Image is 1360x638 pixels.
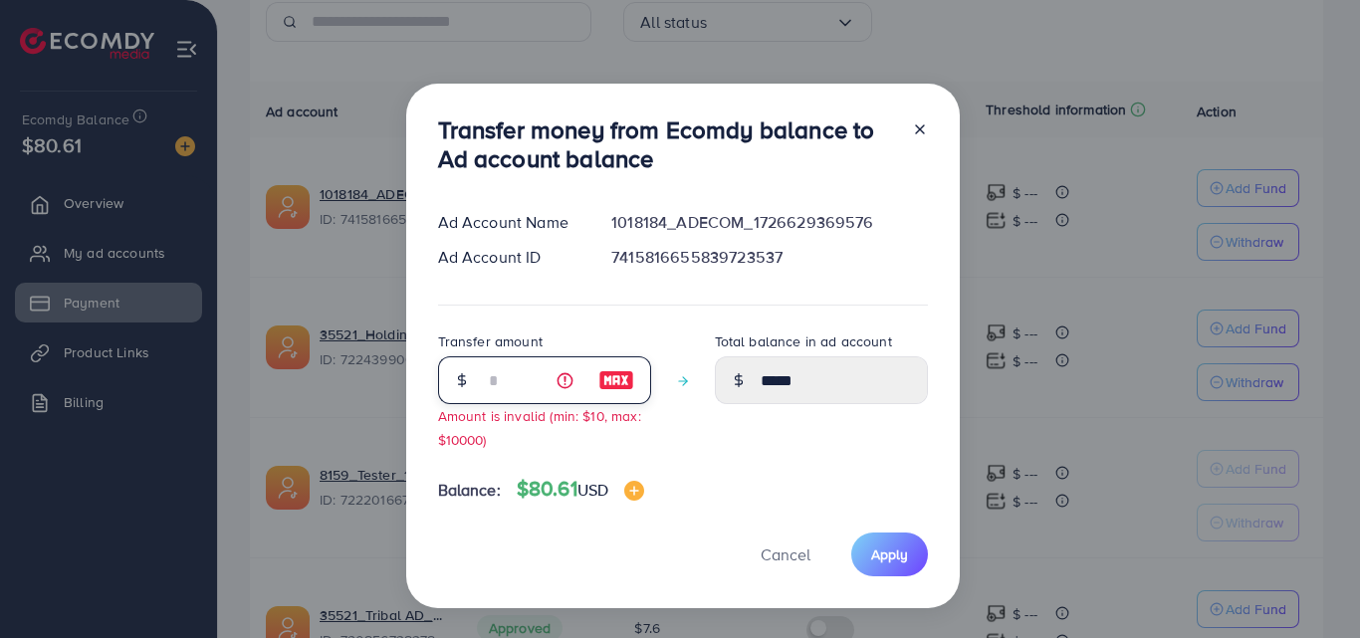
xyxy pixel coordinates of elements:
span: USD [577,479,608,501]
button: Cancel [736,532,835,575]
h3: Transfer money from Ecomdy balance to Ad account balance [438,115,896,173]
div: Ad Account ID [422,246,596,269]
button: Apply [851,532,928,575]
span: Balance: [438,479,501,502]
span: Apply [871,544,908,564]
span: Cancel [761,543,810,565]
label: Transfer amount [438,331,543,351]
div: 1018184_ADECOM_1726629369576 [595,211,943,234]
div: Ad Account Name [422,211,596,234]
h4: $80.61 [517,477,644,502]
img: image [624,481,644,501]
div: 7415816655839723537 [595,246,943,269]
label: Total balance in ad account [715,331,892,351]
iframe: Chat [1275,548,1345,623]
img: image [598,368,634,392]
small: Amount is invalid (min: $10, max: $10000) [438,406,641,448]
